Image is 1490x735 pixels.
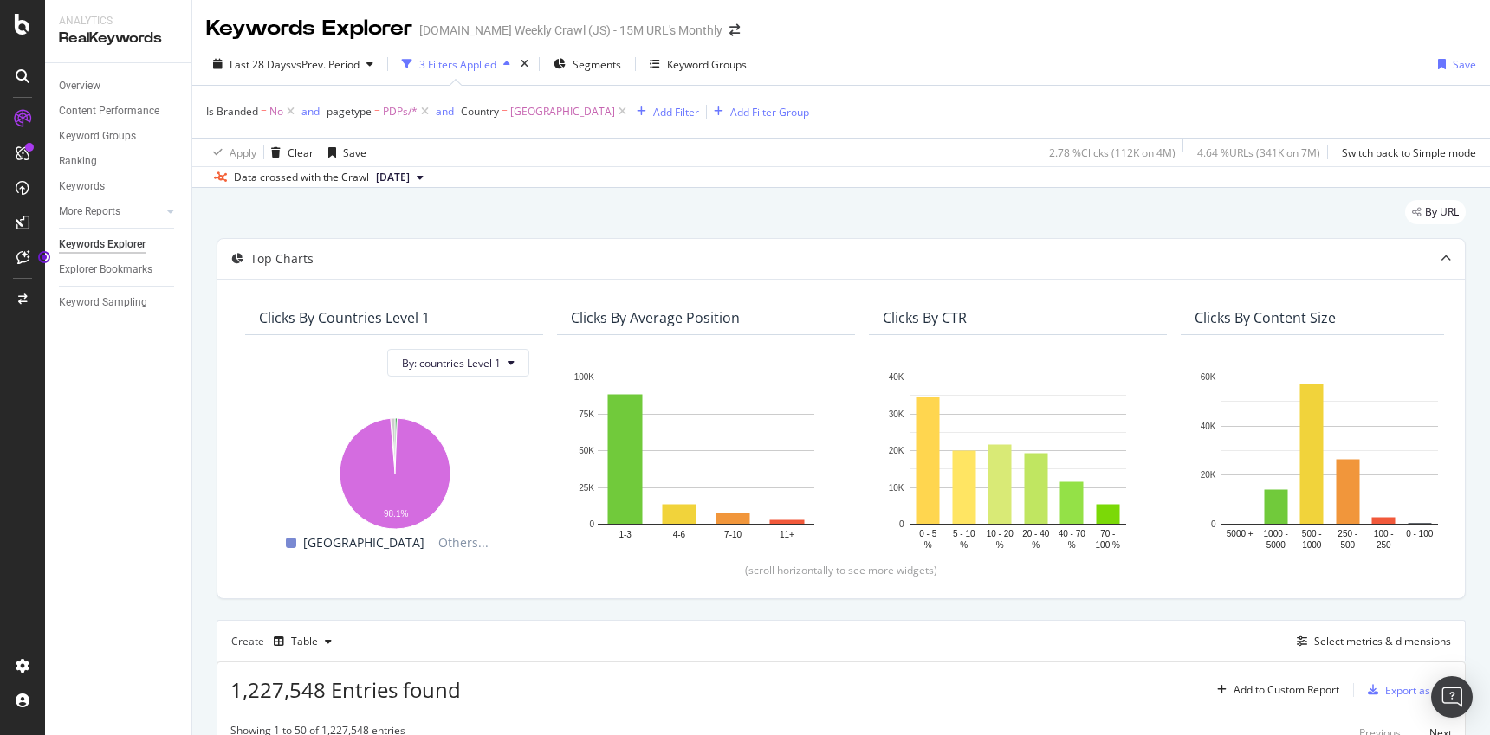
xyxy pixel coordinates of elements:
text: 100 % [1096,540,1120,550]
a: Content Performance [59,102,179,120]
span: Segments [573,57,621,72]
a: Keywords Explorer [59,235,179,254]
div: Table [291,636,318,647]
span: 2025 Sep. 3rd [376,170,410,185]
div: A chart. [571,368,841,553]
button: 3 Filters Applied [395,50,517,78]
div: 4.64 % URLs ( 341K on 7M ) [1197,145,1320,160]
span: By URL [1425,207,1459,217]
text: 0 [899,519,904,529]
text: 100K [574,372,595,382]
span: Last 28 Days [230,57,291,72]
span: vs Prev. Period [291,57,360,72]
div: Add Filter [653,105,699,119]
div: Clicks By Content Size [1195,309,1336,326]
a: Keywords [59,177,179,196]
div: and [436,104,454,119]
text: 4-6 [673,530,686,539]
text: 50K [579,446,594,455]
text: 70 - [1100,529,1115,538]
text: 10K [889,483,904,493]
div: 3 Filters Applied [419,57,496,72]
div: Keyword Groups [667,57,747,72]
div: Clicks By CTR [883,309,967,326]
div: Overview [59,77,100,95]
span: = [374,104,380,119]
text: 0 [589,519,594,529]
text: % [1032,540,1040,550]
div: Data crossed with the Crawl [234,170,369,185]
a: More Reports [59,203,162,221]
text: 40K [1201,422,1216,431]
text: 0 - 100 [1406,529,1434,538]
span: Country [461,104,499,119]
div: Apply [230,145,256,160]
text: 25K [579,483,594,493]
a: Overview [59,77,179,95]
button: Segments [547,50,628,78]
text: 250 - [1338,529,1357,538]
div: Export as CSV [1385,683,1452,698]
div: Save [343,145,366,160]
div: Top Charts [250,250,314,268]
text: 5000 [1266,540,1286,550]
button: and [301,103,320,119]
div: Clicks By countries Level 1 [259,309,430,326]
text: % [1068,540,1076,550]
span: Others... [431,532,496,553]
div: and [301,104,320,119]
div: RealKeywords [59,29,178,48]
div: [DOMAIN_NAME] Weekly Crawl (JS) - 15M URL's Monthly [419,22,722,39]
div: Analytics [59,14,178,29]
text: 30K [889,409,904,419]
text: 40K [889,372,904,382]
svg: A chart. [259,409,529,532]
button: Save [1431,50,1476,78]
text: 10 - 20 [987,529,1014,538]
text: 100 - [1374,529,1394,538]
text: 0 [1211,519,1216,529]
span: PDPs/* [383,100,418,124]
div: Keywords [59,177,105,196]
div: times [517,55,532,73]
div: Keywords Explorer [206,14,412,43]
div: Ranking [59,152,97,171]
svg: A chart. [883,368,1153,553]
div: Switch back to Simple mode [1342,145,1476,160]
button: Add Filter Group [707,101,809,122]
text: 0 - 5 [919,529,936,538]
button: Switch back to Simple mode [1335,139,1476,166]
button: Add to Custom Report [1210,676,1339,704]
text: 7-10 [724,530,742,539]
div: legacy label [1405,200,1466,224]
a: Keyword Groups [59,127,179,145]
span: By: countries Level 1 [402,356,501,371]
div: Explorer Bookmarks [59,261,152,279]
button: Select metrics & dimensions [1290,631,1451,652]
div: Keyword Sampling [59,293,147,312]
div: arrow-right-arrow-left [729,24,740,36]
text: % [960,540,968,550]
text: 40 - 70 [1059,529,1086,538]
div: Create [231,628,339,655]
button: By: countries Level 1 [387,349,529,377]
text: 250 [1377,540,1391,550]
text: 5 - 10 [953,529,975,538]
a: Ranking [59,152,179,171]
svg: A chart. [1195,368,1465,553]
button: Keyword Groups [643,50,754,78]
button: Last 28 DaysvsPrev. Period [206,50,380,78]
text: % [924,540,932,550]
span: No [269,100,283,124]
text: % [996,540,1004,550]
div: Keyword Groups [59,127,136,145]
span: [GEOGRAPHIC_DATA] [510,100,615,124]
span: [GEOGRAPHIC_DATA] [303,532,424,553]
text: 75K [579,409,594,419]
div: More Reports [59,203,120,221]
div: Keywords Explorer [59,235,146,254]
div: Content Performance [59,102,159,120]
span: pagetype [327,104,372,119]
